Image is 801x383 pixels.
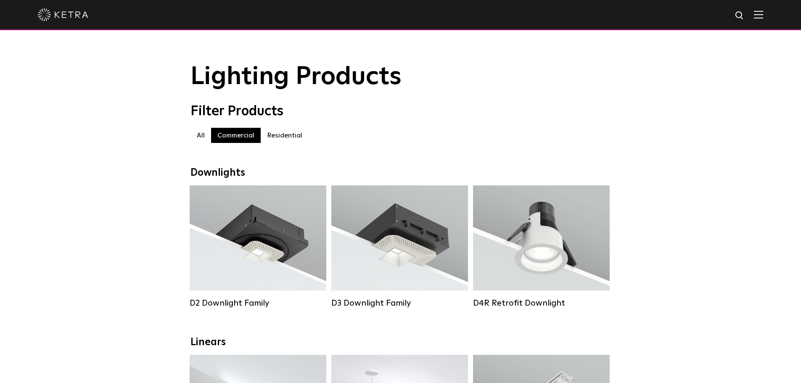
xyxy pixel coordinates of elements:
div: D2 Downlight Family [190,298,326,308]
label: Residential [261,128,309,143]
label: All [190,128,211,143]
img: ketra-logo-2019-white [38,8,88,21]
div: D4R Retrofit Downlight [473,298,610,308]
a: D4R Retrofit Downlight Lumen Output:800Colors:White / BlackBeam Angles:15° / 25° / 40° / 60°Watta... [473,185,610,308]
a: D2 Downlight Family Lumen Output:1200Colors:White / Black / Gloss Black / Silver / Bronze / Silve... [190,185,326,308]
label: Commercial [211,128,261,143]
a: D3 Downlight Family Lumen Output:700 / 900 / 1100Colors:White / Black / Silver / Bronze / Paintab... [331,185,468,308]
div: Downlights [190,167,611,179]
div: D3 Downlight Family [331,298,468,308]
img: search icon [735,11,745,21]
div: Filter Products [190,103,611,119]
div: Linears [190,336,611,349]
span: Lighting Products [190,64,402,90]
img: Hamburger%20Nav.svg [754,11,763,18]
